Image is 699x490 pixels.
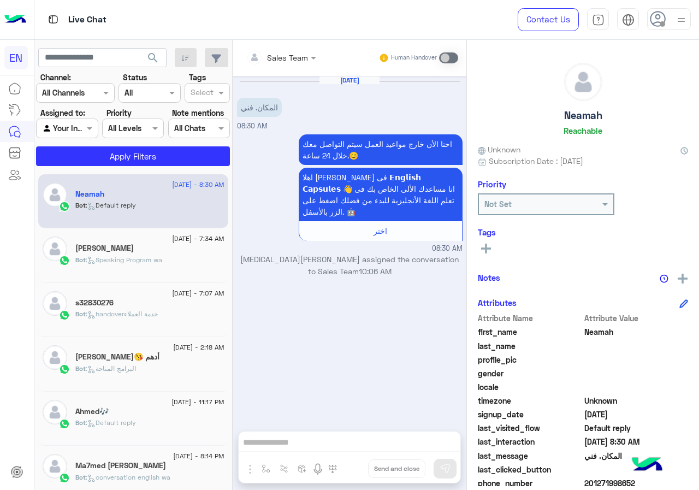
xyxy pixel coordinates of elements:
[75,461,166,470] h5: Ma7med A. Zakaria
[478,354,582,365] span: profile_pic
[478,326,582,338] span: first_name
[75,244,134,253] h5: سحر مهنا
[75,190,104,199] h5: Neamah
[478,395,582,406] span: timezone
[478,477,582,489] span: phone_number
[46,13,60,26] img: tab
[478,381,582,393] span: locale
[592,14,605,26] img: tab
[564,109,602,122] h5: Neamah
[43,237,67,261] img: defaultAdmin.png
[478,312,582,324] span: Attribute Name
[478,273,500,282] h6: Notes
[75,473,86,481] span: Bot
[4,8,26,31] img: Logo
[140,48,167,72] button: search
[489,155,583,167] span: Subscription Date : [DATE]
[299,134,463,165] p: 11/8/2025, 8:30 AM
[584,368,689,379] span: null
[59,473,70,483] img: WhatsApp
[75,418,86,427] span: Bot
[75,352,159,362] h5: أدهم 😘احمد
[478,450,582,462] span: last_message
[478,227,688,237] h6: Tags
[36,146,230,166] button: Apply Filters
[59,310,70,321] img: WhatsApp
[237,122,268,130] span: 08:30 AM
[584,312,689,324] span: Attribute Value
[173,451,224,461] span: [DATE] - 8:14 PM
[584,477,689,489] span: 201271998652
[391,54,437,62] small: Human Handover
[587,8,609,31] a: tab
[584,326,689,338] span: Neamah
[172,180,224,190] span: [DATE] - 8:30 AM
[584,422,689,434] span: Default reply
[478,298,517,308] h6: Attributes
[86,418,136,427] span: : Default reply
[622,14,635,26] img: tab
[628,446,666,485] img: hulul-logo.png
[40,107,85,119] label: Assigned to:
[319,76,380,84] h6: [DATE]
[584,395,689,406] span: Unknown
[359,267,392,276] span: 10:06 AM
[374,226,387,235] span: اختر
[171,397,224,407] span: [DATE] - 11:17 PM
[43,291,67,316] img: defaultAdmin.png
[189,86,214,101] div: Select
[299,168,463,221] p: 11/8/2025, 8:30 AM
[584,464,689,475] span: null
[75,364,86,373] span: Bot
[584,450,689,462] span: المكان. فني
[86,310,158,318] span: : handoverخدمة العملاء
[564,126,602,135] h6: Reachable
[678,274,688,284] img: add
[75,256,86,264] span: Bot
[237,253,463,277] p: [MEDICAL_DATA][PERSON_NAME] assigned the conversation to Sales Team
[123,72,147,83] label: Status
[43,345,67,370] img: defaultAdmin.png
[4,46,28,69] div: EN
[75,201,86,209] span: Bot
[478,340,582,352] span: last_name
[86,256,162,264] span: : Speaking Program wa
[59,364,70,375] img: WhatsApp
[237,98,282,117] p: 11/8/2025, 8:30 AM
[432,244,463,254] span: 08:30 AM
[584,436,689,447] span: 2025-08-11T05:30:33.406Z
[75,407,109,416] h5: Ahmed🎶
[478,436,582,447] span: last_interaction
[68,13,106,27] p: Live Chat
[478,409,582,420] span: signup_date
[172,288,224,298] span: [DATE] - 7:07 AM
[674,13,688,27] img: profile
[565,63,602,101] img: defaultAdmin.png
[368,459,425,478] button: Send and close
[86,473,170,481] span: : conversation english wa
[518,8,579,31] a: Contact Us
[584,381,689,393] span: null
[478,464,582,475] span: last_clicked_button
[43,182,67,207] img: defaultAdmin.png
[40,72,71,83] label: Channel:
[478,422,582,434] span: last_visited_flow
[43,400,67,424] img: defaultAdmin.png
[106,107,132,119] label: Priority
[173,343,224,352] span: [DATE] - 2:18 AM
[584,409,689,420] span: 2025-08-11T05:30:33.411Z
[43,454,67,479] img: defaultAdmin.png
[478,368,582,379] span: gender
[172,234,224,244] span: [DATE] - 7:34 AM
[172,107,224,119] label: Note mentions
[189,72,206,83] label: Tags
[59,201,70,212] img: WhatsApp
[86,201,136,209] span: : Default reply
[86,364,136,373] span: : البرامج المتاحة
[75,298,114,308] h5: s32830276
[660,274,668,283] img: notes
[59,255,70,266] img: WhatsApp
[59,418,70,429] img: WhatsApp
[146,51,159,64] span: search
[75,310,86,318] span: Bot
